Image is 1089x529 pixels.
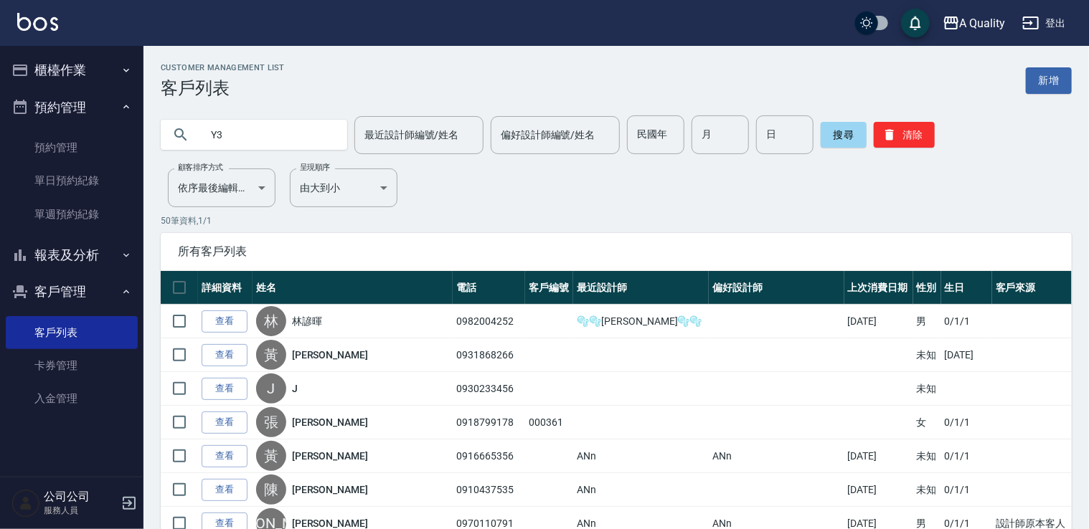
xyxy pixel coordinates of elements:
th: 上次消費日期 [844,271,913,305]
div: A Quality [960,14,1006,32]
td: 0/1/1 [941,473,992,507]
a: 查看 [202,479,247,501]
th: 客戶編號 [525,271,573,305]
h5: 公司公司 [44,490,117,504]
td: [DATE] [844,305,913,338]
button: 搜尋 [821,122,867,148]
input: 搜尋關鍵字 [201,115,336,154]
div: 陳 [256,475,286,505]
td: 000361 [525,406,573,439]
a: [PERSON_NAME] [292,348,368,362]
a: 查看 [202,378,247,400]
button: save [901,9,930,37]
td: [DATE] [844,473,913,507]
button: 報表及分析 [6,237,138,274]
a: 查看 [202,344,247,366]
a: 新增 [1026,67,1072,94]
td: 🫧🫧[PERSON_NAME]🫧🫧 [573,305,709,338]
a: 單日預約紀錄 [6,164,138,197]
td: 0/1/1 [941,439,992,473]
td: 女 [913,406,941,439]
p: 50 筆資料, 1 / 1 [161,214,1072,227]
td: 0/1/1 [941,406,992,439]
a: J [292,381,298,396]
td: 0918799178 [453,406,525,439]
h3: 客戶列表 [161,78,285,98]
th: 最近設計師 [573,271,709,305]
img: Person [11,489,40,518]
div: 黃 [256,441,286,471]
button: A Quality [937,9,1012,38]
div: 林 [256,306,286,336]
td: 未知 [913,372,941,406]
th: 客戶來源 [992,271,1072,305]
th: 電話 [453,271,525,305]
th: 詳細資料 [198,271,253,305]
th: 性別 [913,271,941,305]
div: 張 [256,407,286,437]
div: 黃 [256,340,286,370]
button: 登出 [1017,10,1072,37]
th: 生日 [941,271,992,305]
td: [DATE] [941,338,992,372]
a: 卡券管理 [6,349,138,382]
div: 由大到小 [290,168,397,207]
button: 清除 [874,122,935,148]
h2: Customer Management List [161,63,285,72]
span: 所有客戶列表 [178,244,1055,259]
a: 入金管理 [6,382,138,415]
a: [PERSON_NAME] [292,449,368,463]
td: 未知 [913,338,941,372]
a: 林諺暉 [292,314,322,328]
td: ANn [573,439,709,473]
button: 預約管理 [6,89,138,126]
td: 0/1/1 [941,305,992,338]
td: 未知 [913,473,941,507]
a: [PERSON_NAME] [292,415,368,429]
td: 0931868266 [453,338,525,372]
th: 姓名 [253,271,453,305]
a: 查看 [202,411,247,434]
td: ANn [709,439,844,473]
img: Logo [17,13,58,31]
td: [DATE] [844,439,913,473]
p: 服務人員 [44,504,117,517]
td: 未知 [913,439,941,473]
td: 0930233456 [453,372,525,406]
a: [PERSON_NAME] [292,482,368,497]
td: 0916665356 [453,439,525,473]
th: 偏好設計師 [709,271,844,305]
a: 單週預約紀錄 [6,198,138,231]
a: 查看 [202,445,247,467]
a: 預約管理 [6,131,138,164]
div: 依序最後編輯時間 [168,168,275,207]
td: 男 [913,305,941,338]
button: 櫃檯作業 [6,52,138,89]
button: 客戶管理 [6,273,138,310]
td: ANn [573,473,709,507]
label: 顧客排序方式 [178,162,223,173]
a: 查看 [202,310,247,333]
label: 呈現順序 [300,162,330,173]
td: 0910437535 [453,473,525,507]
a: 客戶列表 [6,316,138,349]
td: 0982004252 [453,305,525,338]
div: J [256,373,286,404]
